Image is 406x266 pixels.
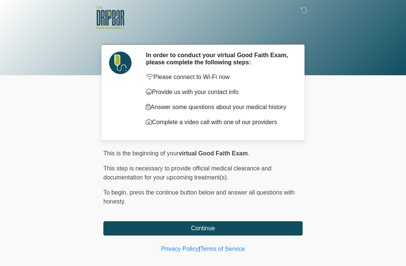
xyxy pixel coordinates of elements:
h2: In order to conduct your virtual Good Faith Exam, please complete the following steps: [146,52,291,66]
span: To begin, [103,189,129,196]
img: Agent Avatar [109,52,132,74]
p: Please connect to Wi-Fi now [146,73,291,82]
span: This step is necessary to provide official medical clearance and documentation for your upcoming ... [103,165,271,181]
span: press the continue button below and answer all questions with honesty. [103,189,295,205]
img: The DRIPBaR - New Braunfels Logo [96,6,124,30]
p: Complete a video call with one of our providers [146,118,291,127]
a: Privacy Policy [161,246,199,252]
a: Terms of Service [200,246,245,252]
button: Continue [103,221,303,236]
p: Provide us with your contact info [146,88,291,97]
a: | [198,246,200,252]
p: Answer some questions about your medical history [146,103,291,112]
span: This is the beginning of your [103,150,179,157]
strong: virtual Good Faith Exam [179,150,248,157]
span: . [248,150,249,157]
